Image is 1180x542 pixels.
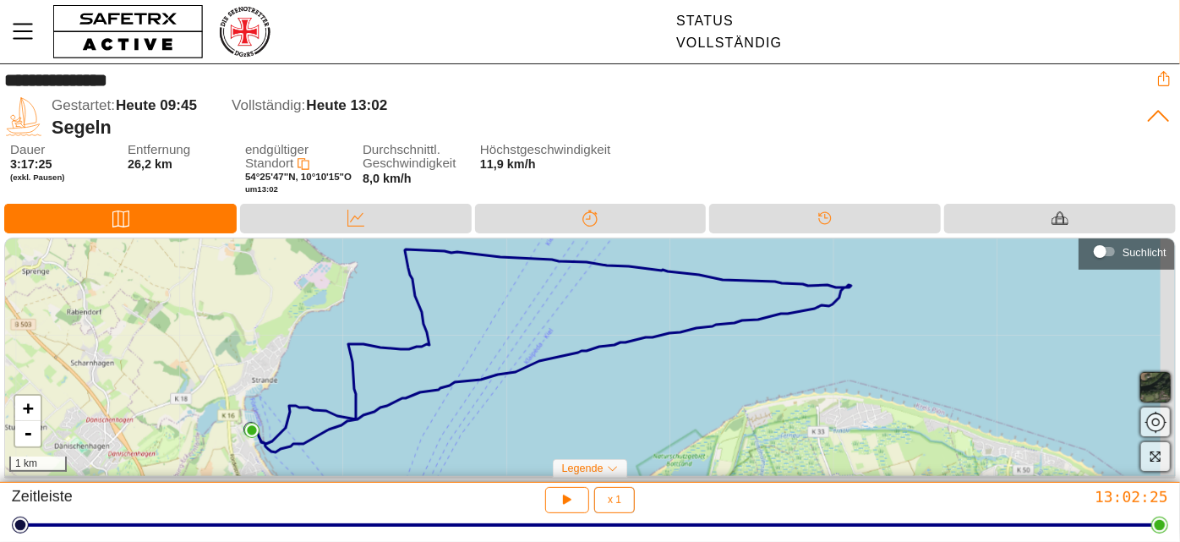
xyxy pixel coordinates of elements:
[243,422,259,437] img: PathStart.svg
[128,157,172,171] font: 26,2 km
[475,204,707,233] div: Trennung
[4,97,43,136] img: SAILING.svg
[363,172,412,185] font: 8,0 km/h
[217,4,271,59] img: RescueLogo.png
[1052,210,1068,227] img: Equipment_Black.svg
[244,423,259,438] img: PathEnd.svg
[15,396,41,421] a: Vergrößern
[52,117,112,138] font: Segeln
[9,457,67,472] div: 1 km
[23,423,34,444] font: -
[709,204,941,233] div: Zeitleiste
[1095,488,1168,506] font: 13:02:25
[15,421,41,446] a: Herauszoomen
[1087,239,1166,265] div: Suchlicht
[562,463,604,474] font: Legende
[363,142,456,171] font: Durchschnittl. Geschwindigkeit
[52,97,115,113] font: Gestartet:
[944,204,1176,233] div: Ausrüstung
[480,157,536,171] font: 11,9 km/h
[232,97,305,113] font: Vollständig:
[23,397,34,419] font: +
[240,204,472,233] div: Daten
[10,157,52,171] font: 3:17:25
[12,488,73,505] font: Zeitleiste
[480,142,611,156] font: Höchstgeschwindigkeit
[4,204,237,233] div: Karte
[116,97,197,113] font: Heute 09:45
[245,172,352,182] font: 54°25'47"N, 10°10'15"O
[245,142,309,171] font: endgültiger Standort
[10,172,65,182] font: (exkl. Pausen)
[128,142,190,156] font: Entfernung
[594,487,635,513] button: x 1
[676,36,782,50] font: Vollständig
[257,184,278,194] font: 13:02
[1123,246,1166,259] font: Suchlicht
[608,494,621,506] font: x 1
[306,97,387,113] font: Heute 13:02
[676,14,734,28] font: Status
[245,184,257,194] font: um
[10,142,45,156] font: Dauer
